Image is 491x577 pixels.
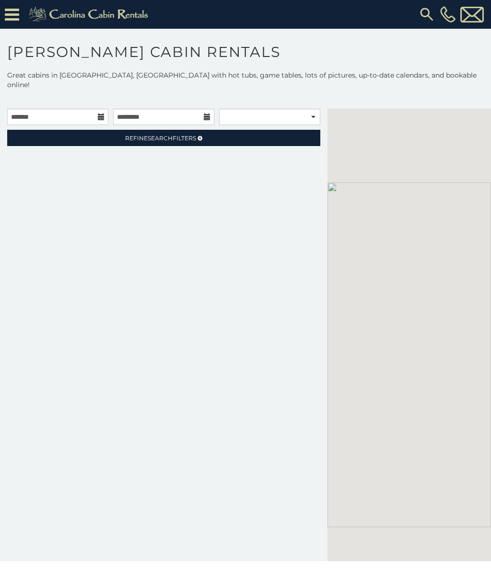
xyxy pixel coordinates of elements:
[148,135,173,142] span: Search
[24,5,156,24] img: Khaki-logo.png
[438,6,458,23] a: [PHONE_NUMBER]
[125,135,196,142] span: Refine Filters
[7,130,320,146] a: RefineSearchFilters
[418,6,435,23] img: search-regular.svg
